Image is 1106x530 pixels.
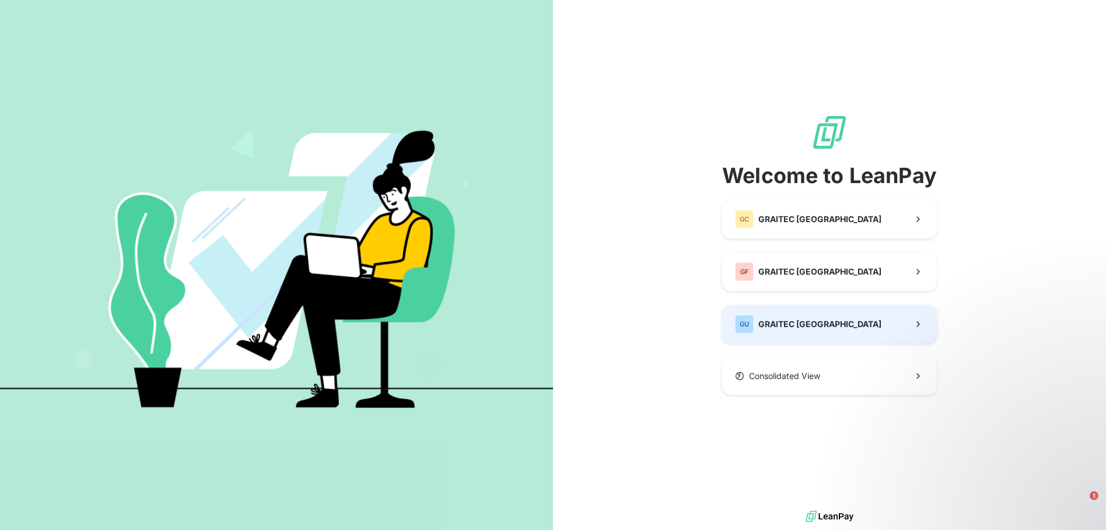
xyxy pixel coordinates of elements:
[758,213,881,225] span: GRAITEC [GEOGRAPHIC_DATA]
[735,262,754,281] div: GF
[722,357,937,395] button: Consolidated View
[722,305,937,343] button: GUGRAITEC [GEOGRAPHIC_DATA]
[735,315,754,334] div: GU
[735,210,754,229] div: GC
[873,417,1106,499] iframe: Intercom notifications message
[758,318,881,330] span: GRAITEC [GEOGRAPHIC_DATA]
[811,114,848,151] img: logo sigle
[806,508,853,525] img: logo
[1066,490,1094,518] iframe: Intercom live chat
[722,200,937,238] button: GCGRAITEC [GEOGRAPHIC_DATA]
[722,165,937,186] span: Welcome to LeanPay
[749,370,820,382] span: Consolidated View
[1090,490,1100,500] span: 1
[758,266,881,278] span: GRAITEC [GEOGRAPHIC_DATA]
[722,252,937,291] button: GFGRAITEC [GEOGRAPHIC_DATA]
